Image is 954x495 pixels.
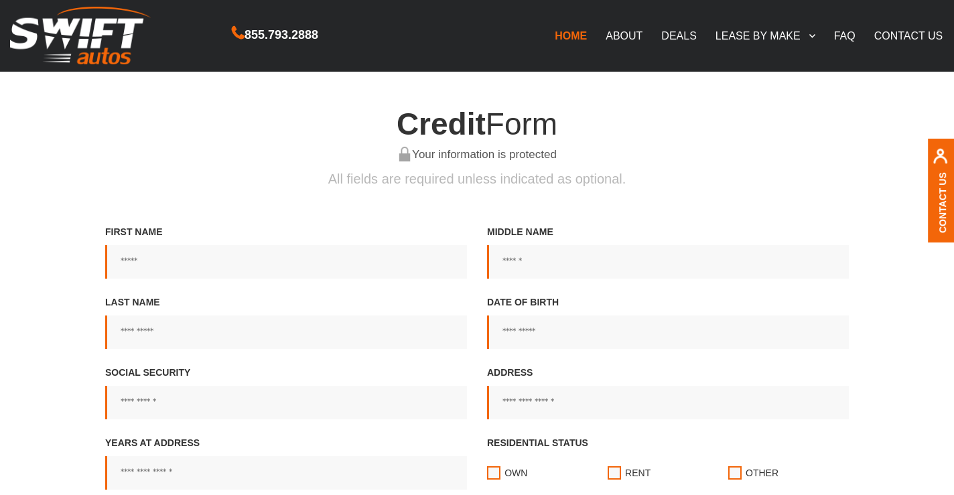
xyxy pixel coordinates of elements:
[105,386,467,419] input: Social Security
[105,366,467,419] label: Social Security
[865,21,953,50] a: CONTACT US
[545,21,596,50] a: HOME
[10,7,151,65] img: Swift Autos
[105,225,467,279] label: First Name
[596,21,652,50] a: ABOUT
[105,456,467,490] input: Years at address
[625,466,651,480] span: Rent
[232,29,318,41] a: 855.793.2888
[652,21,705,50] a: DEALS
[937,172,948,233] a: Contact Us
[105,295,467,349] label: Last Name
[397,147,412,161] img: your information is protected, lock green
[105,315,467,349] input: Last Name
[487,225,849,279] label: Middle Name
[728,456,742,490] input: Residential statusOwnRentOther
[746,466,778,480] span: Other
[487,366,849,419] label: Address
[608,456,621,490] input: Residential statusOwnRentOther
[95,169,859,189] p: All fields are required unless indicated as optional.
[825,21,865,50] a: FAQ
[245,25,318,45] span: 855.793.2888
[706,21,825,50] a: LEASE BY MAKE
[933,148,948,171] img: contact us, iconuser
[487,295,849,349] label: Date of birth
[487,456,500,490] input: Residential statusOwnRentOther
[487,386,849,419] input: Address
[105,245,467,279] input: First Name
[95,107,859,141] h4: Form
[487,245,849,279] input: Middle Name
[95,148,859,163] h6: Your information is protected
[487,436,849,490] label: Residential status
[105,436,467,490] label: Years at address
[504,466,527,480] span: Own
[397,107,486,141] span: Credit
[487,315,849,349] input: Date of birth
